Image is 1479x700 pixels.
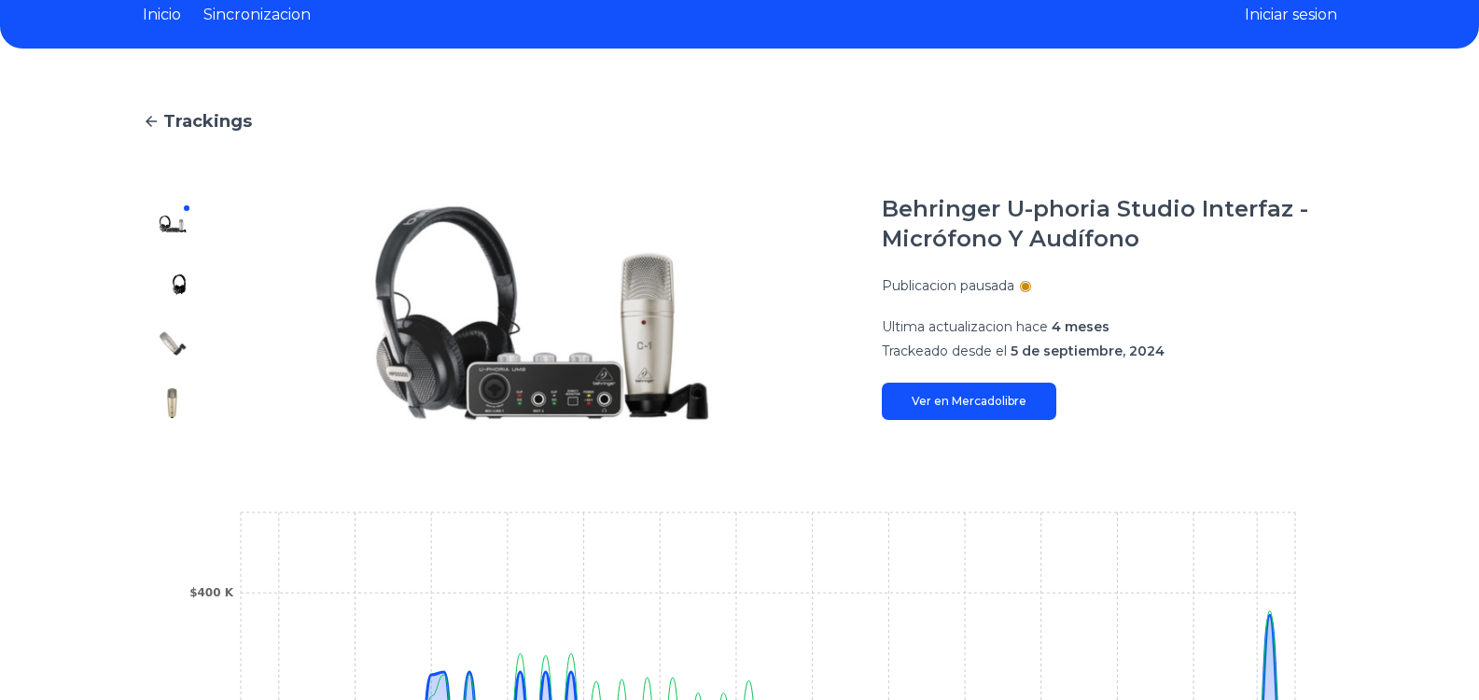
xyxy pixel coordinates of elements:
img: Behringer U-phoria Studio Interfaz - Micrófono Y Audífono [240,194,844,433]
h1: Behringer U-phoria Studio Interfaz - Micrófono Y Audífono [882,194,1337,254]
span: 5 de septiembre, 2024 [1011,343,1165,359]
img: Behringer U-phoria Studio Interfaz - Micrófono Y Audífono [158,269,188,299]
a: Ver en Mercadolibre [882,383,1056,420]
span: 4 meses [1052,318,1109,335]
img: Behringer U-phoria Studio Interfaz - Micrófono Y Audífono [158,329,188,358]
tspan: $400 K [189,586,234,599]
img: Behringer U-phoria Studio Interfaz - Micrófono Y Audífono [158,209,188,239]
span: Ultima actualizacion hace [882,318,1048,335]
a: Sincronizacion [203,4,311,26]
a: Inicio [143,4,181,26]
span: Trackings [163,108,252,134]
a: Trackings [143,108,1337,134]
span: Trackeado desde el [882,343,1007,359]
img: Behringer U-phoria Studio Interfaz - Micrófono Y Audífono [158,388,188,418]
button: Iniciar sesion [1245,4,1337,26]
p: Publicacion pausada [882,276,1014,295]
